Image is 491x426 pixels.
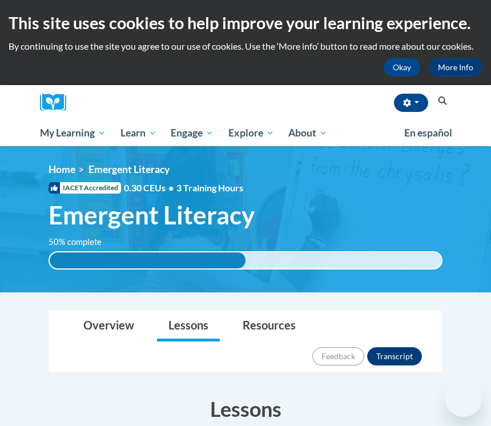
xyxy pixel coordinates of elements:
[49,395,442,423] h3: Lessons
[168,182,174,193] span: •
[88,163,170,175] span: Emergent Literacy
[367,347,422,365] button: Transcript
[49,163,75,175] a: Home
[163,120,221,146] a: Engage
[33,120,113,146] a: My Learning
[171,126,214,140] span: Engage
[40,126,106,140] span: My Learning
[281,120,335,146] a: About
[124,182,176,194] span: 0.30 CEUs
[221,120,281,146] a: Explore
[288,126,327,140] span: About
[157,311,220,341] a: Lessons
[397,121,460,145] a: En español
[49,182,121,194] span: IACET Accredited
[72,311,146,341] a: Overview
[40,94,74,111] img: Logo brand
[50,252,246,268] div: 50% complete
[228,126,274,140] span: Explore
[40,94,74,111] a: Cox Campus
[445,380,482,417] iframe: Button to launch messaging window
[113,120,164,146] a: Learn
[429,58,482,77] a: More Info
[31,120,460,146] div: Main menu
[9,11,482,34] h2: This site uses cookies to help improve your learning experience.
[49,200,255,230] span: Emergent Literacy
[394,94,428,112] button: Account Settings
[9,40,482,53] p: By continuing to use the site you agree to our use of cookies. Use the ‘More info’ button to read...
[231,311,307,341] a: Resources
[404,127,452,139] span: En español
[312,347,364,365] button: Feedback
[434,94,451,108] button: Search
[176,182,243,193] span: 3 Training Hours
[384,58,420,77] button: Okay
[49,236,114,248] label: 50% complete
[120,126,156,140] span: Learn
